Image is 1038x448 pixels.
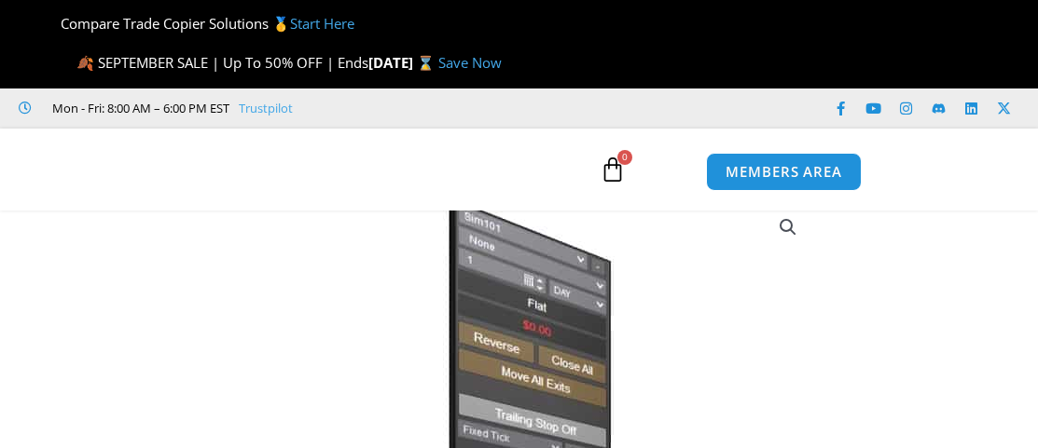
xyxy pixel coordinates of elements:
[617,150,632,165] span: 0
[45,14,354,33] span: Compare Trade Copier Solutions 🥇
[572,143,654,197] a: 0
[726,165,842,179] span: MEMBERS AREA
[368,53,438,72] strong: [DATE] ⌛
[290,14,354,33] a: Start Here
[76,53,368,72] span: 🍂 SEPTEMBER SALE | Up To 50% OFF | Ends
[438,53,502,72] a: Save Now
[48,97,229,119] span: Mon - Fri: 8:00 AM – 6:00 PM EST
[133,135,334,202] img: LogoAI | Affordable Indicators – NinjaTrader
[239,97,293,119] a: Trustpilot
[46,17,60,31] img: 🏆
[771,210,805,244] a: View full-screen image gallery
[706,153,862,191] a: MEMBERS AREA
